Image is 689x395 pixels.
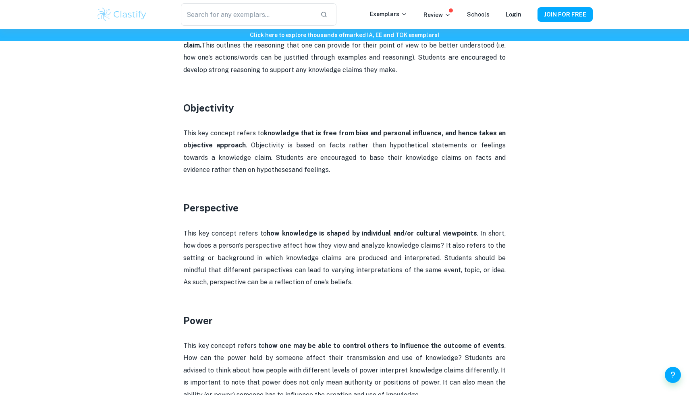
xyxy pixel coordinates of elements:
[2,31,687,39] h6: Click here to explore thousands of marked IA, EE and TOK exemplars !
[183,27,506,76] p: Justification refers to the This outlines the reasoning that one can provide for their point of v...
[183,101,506,115] h3: Objectivity
[267,230,477,237] strong: how knowledge is shaped by individual and/or cultural viewpoints
[183,227,506,289] p: This key concept refers to . In short, how does a person's perspective affect how they view and a...
[96,6,147,23] img: Clastify logo
[538,7,593,22] button: JOIN FOR FREE
[265,342,504,350] strong: how one may be able to control others to influence the outcome of events
[183,313,506,328] h3: Power
[183,29,506,49] strong: reasons or evidence that are used to support a particular knowledge claim.
[467,11,490,18] a: Schools
[292,166,330,174] span: and feelings.
[370,10,407,19] p: Exemplars
[506,11,521,18] a: Login
[183,201,506,215] h3: Perspective
[665,367,681,383] button: Help and Feedback
[181,3,314,26] input: Search for any exemplars...
[423,10,451,19] p: Review
[183,127,506,176] p: This key concept refers to . Objectivity is based on facts rather than hypothetical statements or...
[183,129,506,149] strong: knowledge that is free from bias and personal influence, and hence takes an objective approach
